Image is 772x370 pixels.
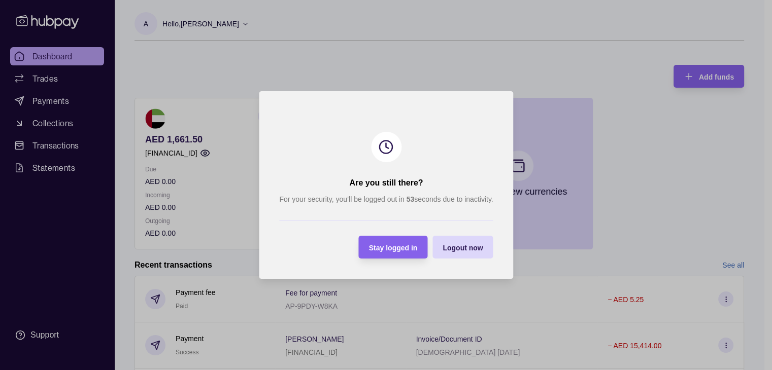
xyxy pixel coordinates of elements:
button: Stay logged in [358,236,427,258]
button: Logout now [432,236,493,258]
p: For your security, you’ll be logged out in seconds due to inactivity. [279,194,493,205]
span: Logout now [443,244,483,252]
strong: 53 [406,195,414,203]
h2: Are you still there? [349,177,423,189]
span: Stay logged in [368,244,417,252]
